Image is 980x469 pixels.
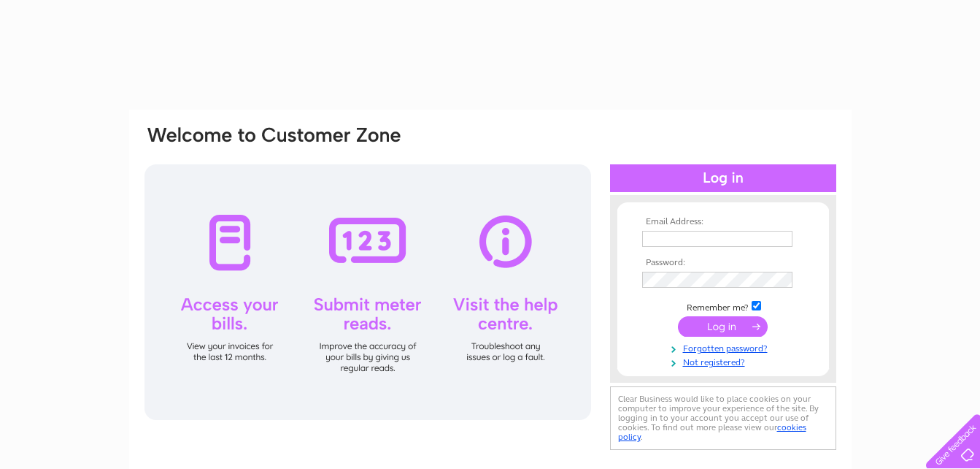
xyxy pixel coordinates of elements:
[610,386,836,450] div: Clear Business would like to place cookies on your computer to improve your experience of the sit...
[642,354,808,368] a: Not registered?
[638,217,808,227] th: Email Address:
[642,340,808,354] a: Forgotten password?
[638,258,808,268] th: Password:
[618,422,806,442] a: cookies policy
[678,316,768,337] input: Submit
[638,299,808,313] td: Remember me?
